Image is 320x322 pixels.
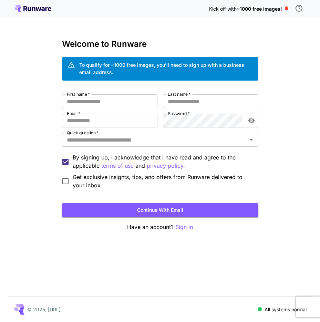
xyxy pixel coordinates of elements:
h3: Welcome to Runware [62,39,258,49]
p: privacy policy. [147,162,185,170]
button: By signing up, I acknowledge that I have read and agree to the applicable and privacy policy. [101,162,134,170]
button: In order to qualify for free credit, you need to sign up with a business email address and click ... [292,1,306,15]
p: Have an account? [62,223,258,231]
label: Quick question [67,130,99,136]
button: Continue with email [62,203,258,217]
p: All systems normal [265,306,307,313]
label: Password [168,111,190,116]
label: Last name [168,91,190,97]
p: © 2025, [URL] [27,306,61,313]
button: toggle password visibility [245,114,258,127]
label: First name [67,91,90,97]
p: By signing up, I acknowledge that I have read and agree to the applicable and [73,153,253,170]
button: Open [246,135,256,145]
button: By signing up, I acknowledge that I have read and agree to the applicable terms of use and [147,162,185,170]
div: To qualify for ~1000 free images, you’ll need to sign up with a business email address. [79,61,253,76]
button: Sign in [175,223,193,231]
span: ~1000 free images! 🎈 [237,6,289,12]
span: Kick off with [209,6,237,12]
p: terms of use [101,162,134,170]
span: Get exclusive insights, tips, and offers from Runware delivered to your inbox. [73,173,253,189]
label: Email [67,111,80,116]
